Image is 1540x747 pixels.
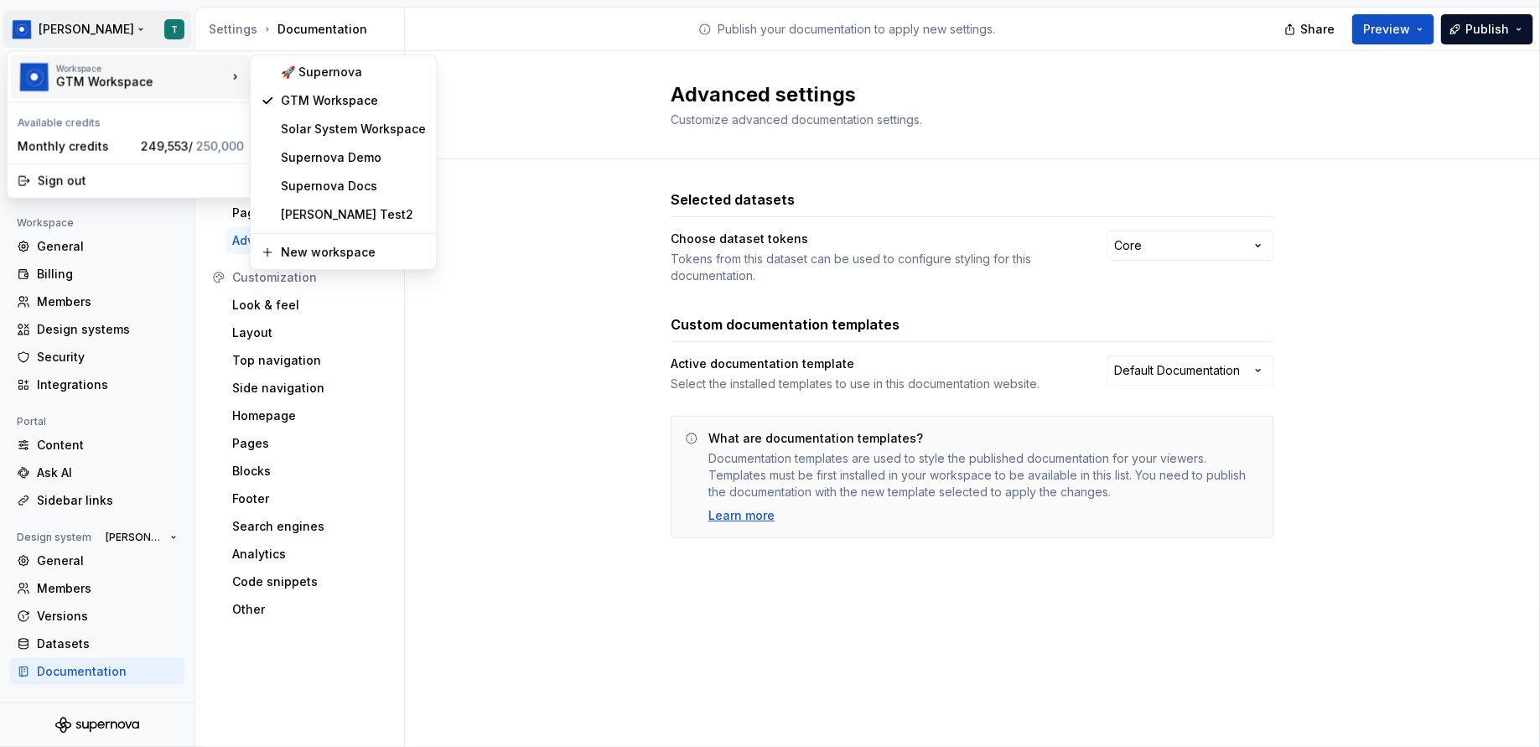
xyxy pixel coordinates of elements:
img: 049812b6-2877-400d-9dc9-987621144c16.png [19,62,49,92]
div: Sign out [38,173,244,189]
div: New workspace [281,244,426,261]
div: Monthly credits [18,138,134,155]
div: Workspace [56,64,227,74]
div: GTM Workspace [281,92,426,109]
div: Available credits [11,106,251,133]
div: 🚀 Supernova [281,64,426,80]
div: [PERSON_NAME] Test2 [281,206,426,223]
div: GTM Workspace [56,74,199,91]
div: Supernova Demo [281,149,426,166]
div: Solar System Workspace [281,121,426,137]
div: Supernova Docs [281,178,426,195]
span: 249,553 / [141,139,244,153]
span: 250,000 [196,139,244,153]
